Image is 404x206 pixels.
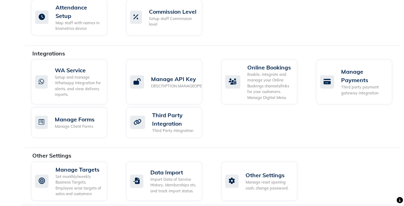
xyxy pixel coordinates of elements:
div: Attendance Setup [56,3,102,20]
a: Data ImportImport Data of Service History, Memberships etc. and track import status. [126,161,210,201]
div: Manage Client Forms [55,124,95,129]
div: Manage API Key [151,75,211,83]
div: Manage Forms [55,115,95,124]
div: Enable, integrate and manage your Online Bookings channels/links for your customers. Manage Digit... [247,72,292,101]
a: Other SettingsManage reset opening cash, change password. [221,161,306,201]
a: Third Party IntegrationThird Party Integration [126,107,210,138]
div: Commission Level [149,7,196,16]
div: Manage reset opening cash, change password. [246,179,292,191]
div: WA Service [55,66,102,74]
div: DESCRIPTION.MANAGEOPENAPI [151,83,211,89]
a: Manage FormsManage Client Forms [31,107,116,138]
div: Import Data of Service History, Memberships etc. and track import status. [150,177,196,194]
div: Setup staff Commission level [149,16,196,27]
a: Manage TargetsSet monthly/weekly Business Targets, Employee wise targets of sales and customers [31,161,116,201]
div: Set monthly/weekly Business Targets, Employee wise targets of sales and customers [56,174,102,197]
div: Third party payment gateway integration [341,84,386,96]
div: Setup and manage Whatsapp Integration for alerts, and view delivery reports. [55,74,102,98]
a: Manage PaymentsThird party payment gateway integration [316,59,400,105]
div: Map staff with names in biometrics device [56,20,102,32]
div: Online Bookings [247,63,292,72]
div: Other Settings [246,171,292,179]
a: Manage API KeyDESCRIPTION.MANAGEOPENAPI [126,59,210,105]
div: Third Party Integration [152,128,196,134]
a: Online BookingsEnable, integrate and manage your Online Bookings channels/links for your customer... [221,59,306,105]
a: WA ServiceSetup and manage Whatsapp Integration for alerts, and view delivery reports. [31,59,116,105]
div: Third Party Integration [152,111,196,128]
div: Manage Payments [341,67,386,84]
div: Data Import [150,168,196,177]
div: Manage Targets [56,165,102,174]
